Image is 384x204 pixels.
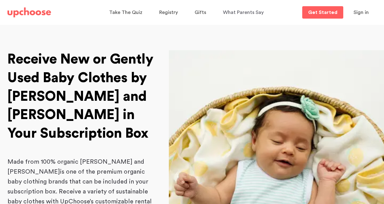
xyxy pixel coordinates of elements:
img: UpChoose [7,7,51,17]
a: UpChoose [7,6,51,19]
button: Sign in [346,6,377,19]
span: Receive New or Gently Used Baby Clothes by [PERSON_NAME] and [PERSON_NAME] in Your Subscription Box [7,52,153,140]
a: Take The Quiz [109,7,144,19]
p: Get Started [308,10,337,15]
span: Take The Quiz [109,10,142,15]
span: Gifts [195,10,206,15]
span: What Parents Say [223,10,264,15]
a: Gifts [195,7,208,19]
span: Sign in [354,10,369,15]
a: What Parents Say [223,7,266,19]
a: Registry [159,7,180,19]
a: Get Started [302,6,343,19]
span: Registry [159,10,178,15]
